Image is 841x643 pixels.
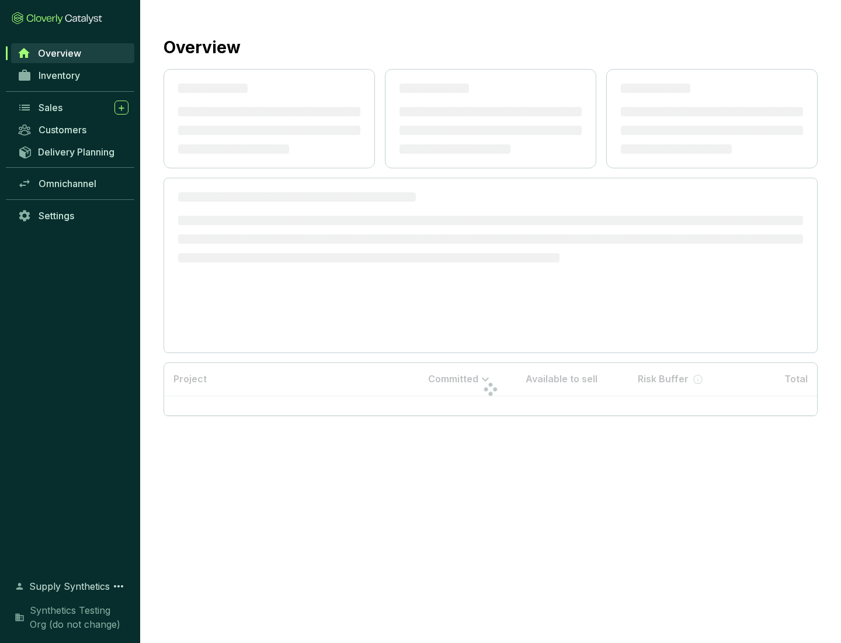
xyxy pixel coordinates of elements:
a: Sales [12,98,134,117]
a: Settings [12,206,134,226]
a: Overview [11,43,134,63]
a: Customers [12,120,134,140]
span: Delivery Planning [38,146,114,158]
h2: Overview [164,35,241,60]
span: Overview [38,47,81,59]
span: Omnichannel [39,178,96,189]
a: Inventory [12,65,134,85]
span: Supply Synthetics [29,579,110,593]
span: Settings [39,210,74,222]
span: Customers [39,124,86,136]
span: Synthetics Testing Org (do not change) [30,603,128,631]
span: Inventory [39,70,80,81]
a: Delivery Planning [12,142,134,161]
a: Omnichannel [12,174,134,193]
span: Sales [39,102,62,113]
